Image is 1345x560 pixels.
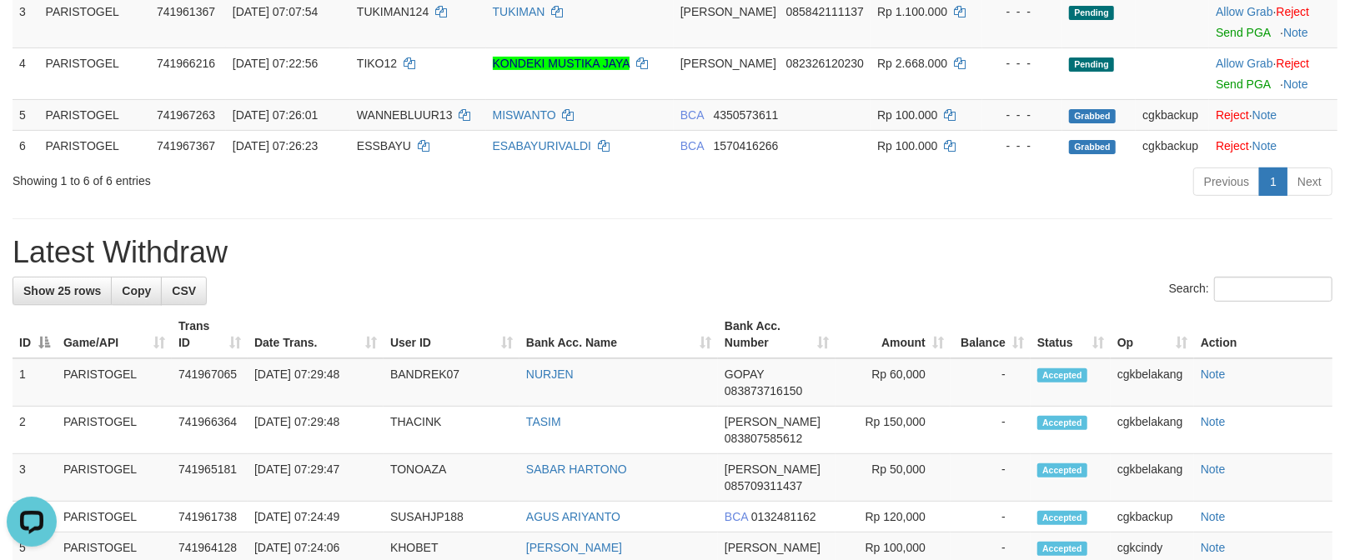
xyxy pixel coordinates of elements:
span: TIKO12 [357,57,397,70]
th: Balance: activate to sort column ascending [951,311,1031,358]
td: - [951,502,1031,532]
span: Rp 1.100.000 [877,5,947,18]
span: [DATE] 07:26:23 [233,139,318,152]
button: Open LiveChat chat widget [7,7,57,57]
a: Note [1201,541,1226,554]
td: · [1209,47,1337,99]
span: [PERSON_NAME] [725,415,821,428]
a: 1 [1259,167,1287,196]
a: Note [1252,108,1277,122]
a: Reject [1216,139,1249,152]
td: 741961738 [172,502,248,532]
td: · [1209,99,1337,130]
td: THACINK [384,407,519,454]
span: Accepted [1037,511,1087,525]
td: cgkbackup [1111,502,1194,532]
span: [DATE] 07:26:01 [233,108,318,122]
a: NURJEN [526,367,574,381]
a: Note [1201,415,1226,428]
span: Copy 085842111137 to clipboard [786,5,864,18]
span: Copy 4350573611 to clipboard [714,108,779,122]
span: Copy 085709311437 to clipboard [725,479,802,492]
td: cgkbackup [1136,130,1209,161]
td: PARISTOGEL [39,130,150,161]
span: Rp 100.000 [877,139,937,152]
td: 2 [13,407,57,454]
th: Amount: activate to sort column ascending [836,311,951,358]
span: Show 25 rows [23,284,101,297]
span: BCA [680,108,704,122]
a: TASIM [526,415,561,428]
td: PARISTOGEL [57,358,172,407]
a: CSV [161,277,207,305]
a: Reject [1277,57,1310,70]
a: Copy [111,277,162,305]
td: PARISTOGEL [57,502,172,532]
span: Copy 082326120230 to clipboard [786,57,864,70]
td: SUSAHJP188 [384,502,519,532]
td: - [951,407,1031,454]
td: [DATE] 07:29:48 [248,358,384,407]
th: Bank Acc. Number: activate to sort column ascending [718,311,836,358]
a: Reject [1277,5,1310,18]
span: [DATE] 07:07:54 [233,5,318,18]
a: KONDEKI MUSTIKA JAYA [493,57,630,70]
a: MISWANTO [493,108,556,122]
td: PARISTOGEL [57,407,172,454]
a: Note [1201,367,1226,381]
span: GOPAY [725,367,764,381]
span: Rp 100.000 [877,108,937,122]
a: TUKIMAN [493,5,545,18]
a: Show 25 rows [13,277,112,305]
td: BANDREK07 [384,358,519,407]
a: Allow Grab [1216,5,1272,18]
span: 741967367 [157,139,215,152]
span: [PERSON_NAME] [680,5,776,18]
span: · [1216,57,1276,70]
td: [DATE] 07:29:47 [248,454,384,502]
span: Copy 083807585612 to clipboard [725,432,802,445]
span: Copy 0132481162 to clipboard [751,510,816,523]
span: TUKIMAN124 [357,5,429,18]
td: - [951,358,1031,407]
a: ESABAYURIVALDI [493,139,592,152]
a: Note [1201,510,1226,523]
td: 741967065 [172,358,248,407]
td: 3 [13,454,57,502]
div: - - - [989,3,1056,20]
th: ID: activate to sort column descending [13,311,57,358]
td: TONOAZA [384,454,519,502]
td: 4 [13,47,39,99]
span: Accepted [1037,368,1087,382]
span: Copy [122,284,151,297]
span: [PERSON_NAME] [680,57,776,70]
th: Date Trans.: activate to sort column ascending [248,311,384,358]
td: - [951,454,1031,502]
span: Pending [1069,6,1114,20]
span: Accepted [1037,416,1087,430]
span: Accepted [1037,542,1087,556]
span: [DATE] 07:22:56 [233,57,318,70]
span: Accepted [1037,463,1087,477]
span: Pending [1069,57,1114,72]
a: SABAR HARTONO [526,462,627,476]
a: Note [1283,77,1308,91]
span: CSV [172,284,196,297]
td: cgkbelakang [1111,407,1194,454]
span: Grabbed [1069,140,1116,154]
span: Copy 1570416266 to clipboard [714,139,779,152]
a: Send PGA [1216,77,1270,91]
a: Note [1283,26,1308,39]
span: BCA [680,139,704,152]
a: Allow Grab [1216,57,1272,70]
span: WANNEBLUUR13 [357,108,453,122]
span: [PERSON_NAME] [725,541,821,554]
input: Search: [1214,277,1332,302]
td: Rp 50,000 [836,454,951,502]
th: Op: activate to sort column ascending [1111,311,1194,358]
span: 741966216 [157,57,215,70]
a: Send PGA [1216,26,1270,39]
div: - - - [989,137,1056,154]
th: Trans ID: activate to sort column ascending [172,311,248,358]
th: Action [1194,311,1332,358]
